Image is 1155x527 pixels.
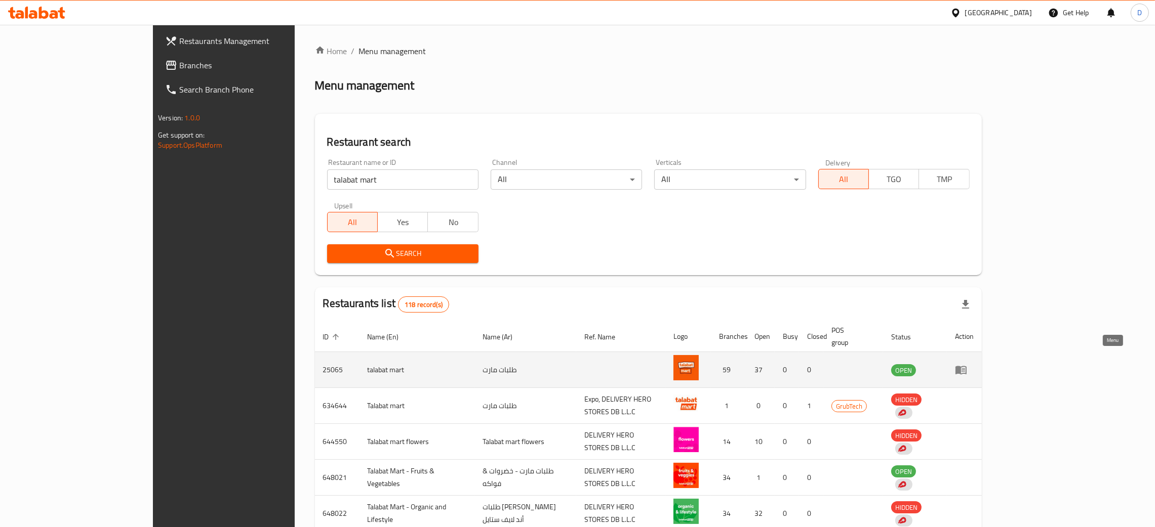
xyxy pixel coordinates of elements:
[323,331,342,343] span: ID
[673,463,699,488] img: Talabat Mart - Fruits & Vegetables
[799,388,823,424] td: 1
[746,424,775,460] td: 10
[746,460,775,496] td: 1
[711,424,746,460] td: 14
[157,53,346,77] a: Branches
[746,321,775,352] th: Open
[157,77,346,102] a: Search Branch Phone
[474,352,576,388] td: طلبات مارت
[432,215,474,230] span: No
[775,460,799,496] td: 0
[351,45,355,57] li: /
[491,169,642,190] div: All
[327,212,378,232] button: All
[711,388,746,424] td: 1
[711,352,746,388] td: 59
[831,324,870,348] span: POS group
[891,394,922,406] span: HIDDEN
[868,169,919,189] button: TGO
[327,244,479,263] button: Search
[179,59,338,71] span: Branches
[399,300,449,310] span: 118 record(s)
[873,172,915,187] span: TGO
[953,292,978,317] div: Export file
[897,516,906,525] img: delivery hero logo
[576,460,666,496] td: DELIVERY HERO STORES DB L.L.C
[576,388,666,424] td: Expo, DELIVERY HERO STORES DB L.L.C
[158,139,222,152] a: Support.OpsPlatform
[382,215,424,230] span: Yes
[334,202,353,209] label: Upsell
[360,352,475,388] td: talabat mart
[832,401,866,412] span: GrubTech
[360,388,475,424] td: Talabat mart
[157,29,346,53] a: Restaurants Management
[368,331,412,343] span: Name (En)
[359,45,426,57] span: Menu management
[427,212,478,232] button: No
[360,424,475,460] td: Talabat mart flowers
[923,172,965,187] span: TMP
[179,83,338,96] span: Search Branch Phone
[895,514,912,526] div: Indicates that the vendor menu management has been moved to DH Catalog service
[315,45,982,57] nav: breadcrumb
[799,352,823,388] td: 0
[673,499,699,524] img: Talabat Mart - Organic and Lifestyle
[474,460,576,496] td: طلبات مارت - خضروات & فواكه
[327,135,970,150] h2: Restaurant search
[897,444,906,453] img: delivery hero logo
[327,169,479,190] input: Search for restaurant name or ID..
[965,7,1032,18] div: [GEOGRAPHIC_DATA]
[184,111,200,124] span: 1.0.0
[360,460,475,496] td: Talabat Mart - Fruits & Vegetables
[891,502,922,513] span: HIDDEN
[891,365,916,376] span: OPEN
[654,169,806,190] div: All
[711,321,746,352] th: Branches
[825,159,851,166] label: Delivery
[673,391,699,416] img: Talabat mart
[895,478,912,491] div: Indicates that the vendor menu management has been moved to DH Catalog service
[775,424,799,460] td: 0
[891,430,922,442] span: HIDDEN
[799,321,823,352] th: Closed
[377,212,428,232] button: Yes
[891,331,924,343] span: Status
[179,35,338,47] span: Restaurants Management
[711,460,746,496] td: 34
[775,388,799,424] td: 0
[895,407,912,419] div: Indicates that the vendor menu management has been moved to DH Catalog service
[746,388,775,424] td: 0
[332,215,374,230] span: All
[775,321,799,352] th: Busy
[474,424,576,460] td: Talabat mart flowers
[158,111,183,124] span: Version:
[746,352,775,388] td: 37
[775,352,799,388] td: 0
[947,321,982,352] th: Action
[673,355,699,380] img: talabat mart
[673,427,699,452] img: Talabat mart flowers
[483,331,526,343] span: Name (Ar)
[818,169,869,189] button: All
[799,424,823,460] td: 0
[335,247,470,260] span: Search
[891,466,916,477] span: OPEN
[1137,7,1142,18] span: D
[584,331,628,343] span: Ref. Name
[576,424,666,460] td: DELIVERY HERO STORES DB L.L.C
[323,296,450,313] h2: Restaurants list
[823,172,865,187] span: All
[799,460,823,496] td: 0
[897,480,906,489] img: delivery hero logo
[315,77,415,94] h2: Menu management
[891,364,916,376] div: OPEN
[919,169,969,189] button: TMP
[897,408,906,417] img: delivery hero logo
[665,321,711,352] th: Logo
[158,128,205,142] span: Get support on:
